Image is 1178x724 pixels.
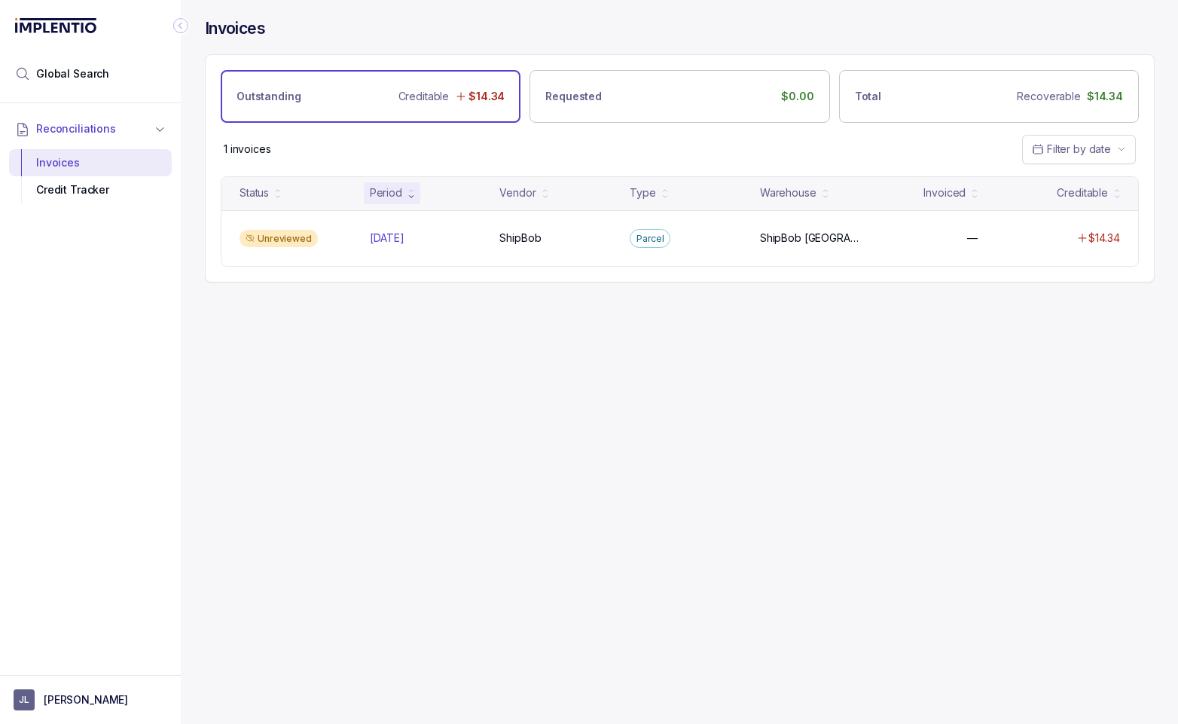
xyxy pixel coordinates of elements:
p: $14.34 [1088,231,1120,246]
button: Reconciliations [9,112,172,145]
div: Status [240,185,269,200]
span: User initials [14,689,35,710]
button: User initials[PERSON_NAME] [14,689,167,710]
p: Parcel [636,231,664,246]
button: Date Range Picker [1022,135,1136,163]
div: Warehouse [760,185,816,200]
div: Unreviewed [240,230,318,248]
p: — [967,231,978,246]
p: 1 invoices [224,142,271,157]
p: Outstanding [237,89,301,104]
h4: Invoices [205,18,265,39]
p: $14.34 [1087,89,1123,104]
search: Date Range Picker [1032,142,1111,157]
span: Global Search [36,66,109,81]
div: Credit Tracker [21,176,160,203]
div: Invoiced [923,185,966,200]
div: Vendor [499,185,536,200]
p: Requested [545,89,602,104]
span: Reconciliations [36,121,116,136]
p: ShipBob [499,231,541,246]
p: ShipBob [GEOGRAPHIC_DATA][PERSON_NAME] [760,231,860,246]
div: Period [370,185,402,200]
p: $14.34 [468,89,505,104]
p: $0.00 [781,89,813,104]
p: Recoverable [1017,89,1080,104]
p: [DATE] [370,231,404,246]
p: [PERSON_NAME] [44,692,128,707]
div: Invoices [21,149,160,176]
div: Type [630,185,655,200]
div: Collapse Icon [172,17,190,35]
div: Reconciliations [9,146,172,207]
div: Creditable [1057,185,1108,200]
p: Creditable [398,89,450,104]
div: Remaining page entries [224,142,271,157]
p: Total [855,89,881,104]
span: Filter by date [1047,142,1111,155]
